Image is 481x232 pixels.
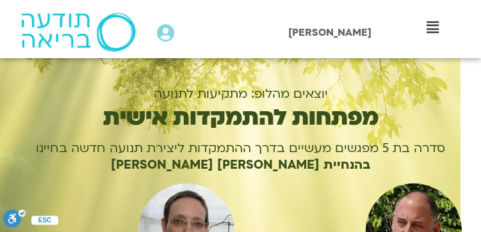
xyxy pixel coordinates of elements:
p: סדרה בת 5 מפגשים מעשיים בדרך ההתמקדות ליצירת תנועה חדשה בחיינו [13,140,468,157]
h1: יוצאים מהלופ: מתקיעות לתנועה [13,87,468,101]
h1: מפתחות להתמקדות אישית [13,105,468,131]
b: בהנחיית [PERSON_NAME] [PERSON_NAME] [111,157,370,173]
img: תודעה בריאה [21,13,135,52]
span: [PERSON_NAME] [288,26,371,40]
